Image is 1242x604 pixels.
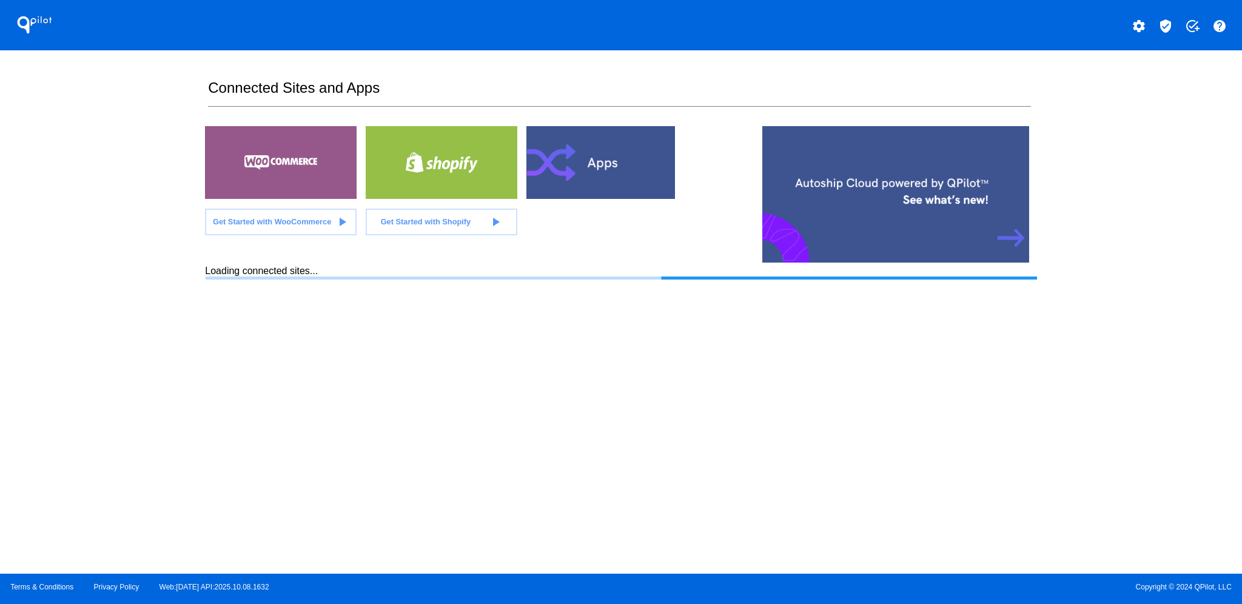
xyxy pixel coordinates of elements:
[1185,19,1200,33] mat-icon: add_task
[213,217,331,226] span: Get Started with WooCommerce
[335,215,349,229] mat-icon: play_arrow
[205,266,1036,280] div: Loading connected sites...
[488,215,503,229] mat-icon: play_arrow
[631,583,1232,591] span: Copyright © 2024 QPilot, LLC
[10,13,59,37] h1: QPilot
[1212,19,1227,33] mat-icon: help
[1158,19,1173,33] mat-icon: verified_user
[159,583,269,591] a: Web:[DATE] API:2025.10.08.1632
[208,79,1030,107] h2: Connected Sites and Apps
[205,209,357,235] a: Get Started with WooCommerce
[1132,19,1146,33] mat-icon: settings
[366,209,517,235] a: Get Started with Shopify
[94,583,139,591] a: Privacy Policy
[381,217,471,226] span: Get Started with Shopify
[10,583,73,591] a: Terms & Conditions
